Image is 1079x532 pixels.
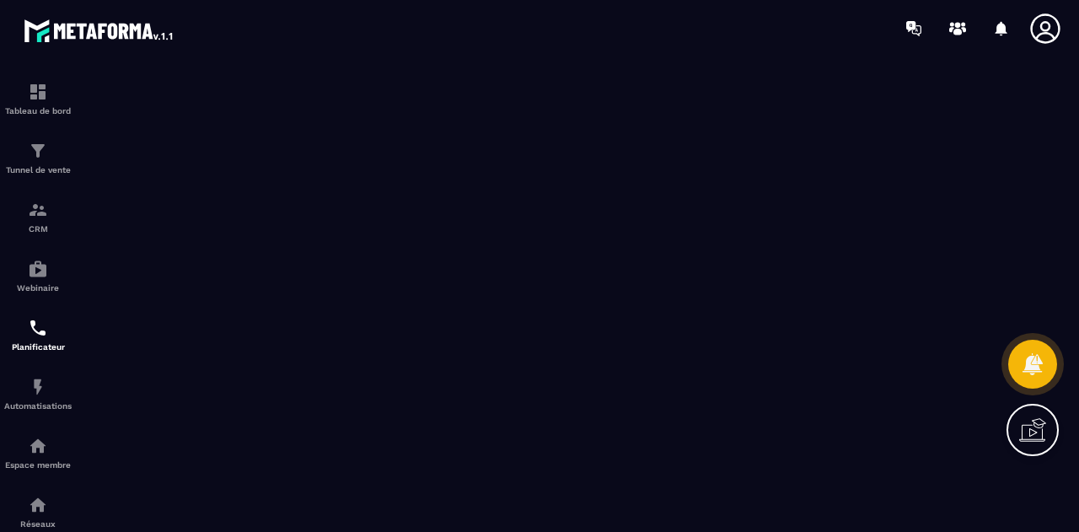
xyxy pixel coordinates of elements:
a: automationsautomationsEspace membre [4,423,72,482]
a: formationformationCRM [4,187,72,246]
p: Webinaire [4,283,72,293]
p: Espace membre [4,460,72,470]
a: automationsautomationsAutomatisations [4,364,72,423]
img: scheduler [28,318,48,338]
p: Tableau de bord [4,106,72,116]
p: Tunnel de vente [4,165,72,175]
img: formation [28,82,48,102]
img: automations [28,259,48,279]
p: Planificateur [4,342,72,352]
a: formationformationTunnel de vente [4,128,72,187]
img: formation [28,200,48,220]
img: automations [28,377,48,397]
a: schedulerschedulerPlanificateur [4,305,72,364]
p: CRM [4,224,72,234]
img: social-network [28,495,48,515]
a: formationformationTableau de bord [4,69,72,128]
a: automationsautomationsWebinaire [4,246,72,305]
img: logo [24,15,175,46]
img: automations [28,436,48,456]
p: Automatisations [4,401,72,411]
img: formation [28,141,48,161]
